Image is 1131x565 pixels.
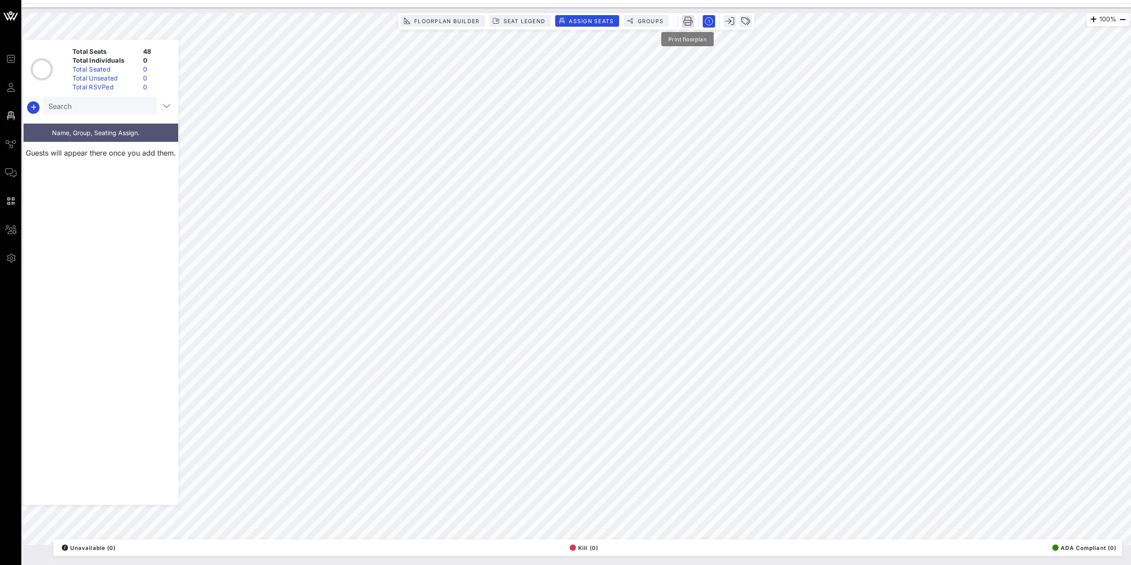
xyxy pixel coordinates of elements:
[59,541,116,554] button: /Unavailable (0)
[140,56,175,65] div: 0
[568,18,614,24] span: Assign Seats
[414,18,480,24] span: Floorplan Builder
[1087,13,1129,26] div: 100%
[1050,541,1116,554] button: ADA Compliant (0)
[69,47,140,56] div: Total Seats
[52,129,140,136] span: Name, Group, Seating Assign.
[24,148,178,158] p: Guests will appear there once you add them.
[62,545,116,551] span: Unavailable (0)
[69,83,140,92] div: Total RSVPed
[140,65,175,74] div: 0
[400,15,485,27] button: Floorplan Builder
[69,74,140,83] div: Total Unseated
[489,15,551,27] button: Seat Legend
[637,18,663,24] span: Groups
[140,47,175,56] div: 48
[140,83,175,92] div: 0
[503,18,545,24] span: Seat Legend
[623,15,669,27] button: Groups
[69,56,140,65] div: Total Individuals
[62,545,68,551] div: /
[567,541,598,554] button: Kill (0)
[570,545,598,551] span: Kill (0)
[69,65,140,74] div: Total Seated
[555,15,619,27] button: Assign Seats
[1052,545,1116,551] span: ADA Compliant (0)
[140,74,175,83] div: 0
